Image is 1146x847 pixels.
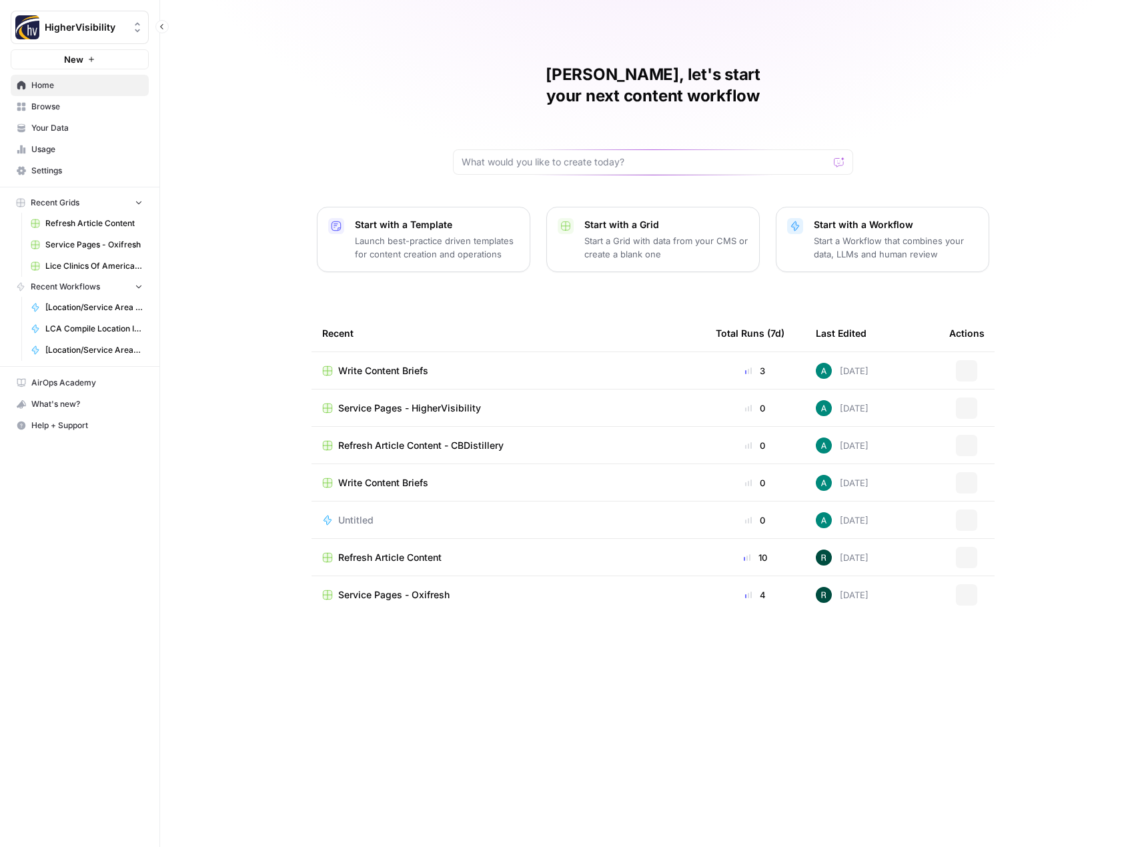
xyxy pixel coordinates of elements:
[45,217,143,229] span: Refresh Article Content
[816,363,832,379] img: 62jjqr7awqq1wg0kgnt25cb53p6h
[11,75,149,96] a: Home
[716,588,794,602] div: 4
[816,475,869,491] div: [DATE]
[11,394,148,414] div: What's new?
[11,11,149,44] button: Workspace: HigherVisibility
[11,139,149,160] a: Usage
[584,234,748,261] p: Start a Grid with data from your CMS or create a blank one
[31,165,143,177] span: Settings
[31,143,143,155] span: Usage
[338,476,428,490] span: Write Content Briefs
[25,255,149,277] a: Lice Clinics Of America Location Pages
[816,363,869,379] div: [DATE]
[816,587,869,603] div: [DATE]
[776,207,989,272] button: Start with a WorkflowStart a Workflow that combines your data, LLMs and human review
[31,197,79,209] span: Recent Grids
[322,364,694,377] a: Write Content Briefs
[816,550,832,566] img: wzqv5aa18vwnn3kdzjmhxjainaca
[816,400,869,416] div: [DATE]
[584,218,748,231] p: Start with a Grid
[816,315,867,351] div: Last Edited
[11,117,149,139] a: Your Data
[11,160,149,181] a: Settings
[716,401,794,415] div: 0
[816,400,832,416] img: 62jjqr7awqq1wg0kgnt25cb53p6h
[816,512,869,528] div: [DATE]
[31,101,143,113] span: Browse
[453,64,853,107] h1: [PERSON_NAME], let's start your next content workflow
[11,96,149,117] a: Browse
[322,401,694,415] a: Service Pages - HigherVisibility
[45,260,143,272] span: Lice Clinics Of America Location Pages
[322,315,694,351] div: Recent
[322,476,694,490] a: Write Content Briefs
[25,297,149,318] a: [Location/Service Area Page] Content Brief to Service Page
[949,315,985,351] div: Actions
[31,281,100,293] span: Recent Workflows
[816,438,869,454] div: [DATE]
[462,155,828,169] input: What would you like to create today?
[45,21,125,34] span: HigherVisibility
[322,439,694,452] a: Refresh Article Content - CBDistillery
[338,514,374,527] span: Untitled
[11,277,149,297] button: Recent Workflows
[816,438,832,454] img: 62jjqr7awqq1wg0kgnt25cb53p6h
[11,415,149,436] button: Help + Support
[716,439,794,452] div: 0
[11,193,149,213] button: Recent Grids
[546,207,760,272] button: Start with a GridStart a Grid with data from your CMS or create a blank one
[716,476,794,490] div: 0
[25,339,149,361] a: [Location/Service Area] Keyword to Content Brief
[716,551,794,564] div: 10
[31,419,143,432] span: Help + Support
[31,79,143,91] span: Home
[355,234,519,261] p: Launch best-practice driven templates for content creation and operations
[816,550,869,566] div: [DATE]
[31,122,143,134] span: Your Data
[11,393,149,415] button: What's new?
[45,301,143,313] span: [Location/Service Area Page] Content Brief to Service Page
[814,234,978,261] p: Start a Workflow that combines your data, LLMs and human review
[716,364,794,377] div: 3
[816,587,832,603] img: wzqv5aa18vwnn3kdzjmhxjainaca
[338,401,481,415] span: Service Pages - HigherVisibility
[15,15,39,39] img: HigherVisibility Logo
[11,49,149,69] button: New
[11,372,149,393] a: AirOps Academy
[64,53,83,66] span: New
[45,239,143,251] span: Service Pages - Oxifresh
[816,512,832,528] img: 62jjqr7awqq1wg0kgnt25cb53p6h
[814,218,978,231] p: Start with a Workflow
[322,514,694,527] a: Untitled
[716,315,784,351] div: Total Runs (7d)
[322,551,694,564] a: Refresh Article Content
[816,475,832,491] img: 62jjqr7awqq1wg0kgnt25cb53p6h
[45,323,143,335] span: LCA Compile Location Information
[338,439,504,452] span: Refresh Article Content - CBDistillery
[338,588,450,602] span: Service Pages - Oxifresh
[716,514,794,527] div: 0
[322,588,694,602] a: Service Pages - Oxifresh
[25,213,149,234] a: Refresh Article Content
[338,551,442,564] span: Refresh Article Content
[355,218,519,231] p: Start with a Template
[25,234,149,255] a: Service Pages - Oxifresh
[25,318,149,339] a: LCA Compile Location Information
[31,377,143,389] span: AirOps Academy
[338,364,428,377] span: Write Content Briefs
[45,344,143,356] span: [Location/Service Area] Keyword to Content Brief
[317,207,530,272] button: Start with a TemplateLaunch best-practice driven templates for content creation and operations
